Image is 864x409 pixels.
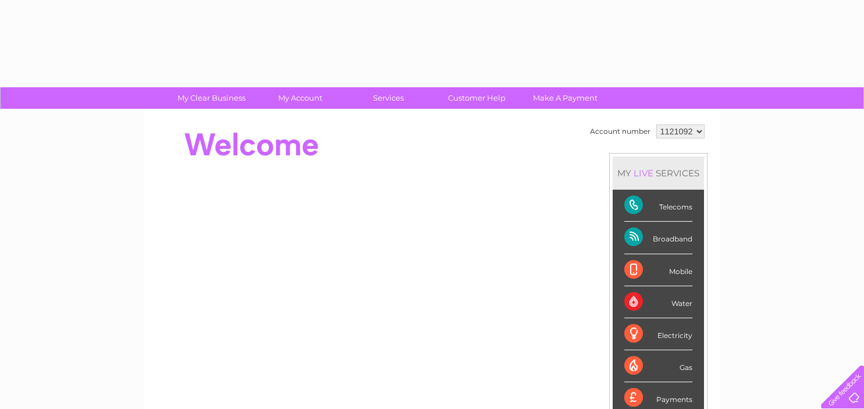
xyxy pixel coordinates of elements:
a: Services [340,87,436,109]
div: Broadband [624,222,692,254]
a: Customer Help [429,87,525,109]
div: LIVE [631,168,656,179]
a: My Account [252,87,348,109]
div: Mobile [624,254,692,286]
div: MY SERVICES [613,157,704,190]
div: Telecoms [624,190,692,222]
div: Gas [624,350,692,382]
div: Electricity [624,318,692,350]
a: Make A Payment [517,87,613,109]
div: Water [624,286,692,318]
td: Account number [587,122,653,141]
a: My Clear Business [163,87,259,109]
